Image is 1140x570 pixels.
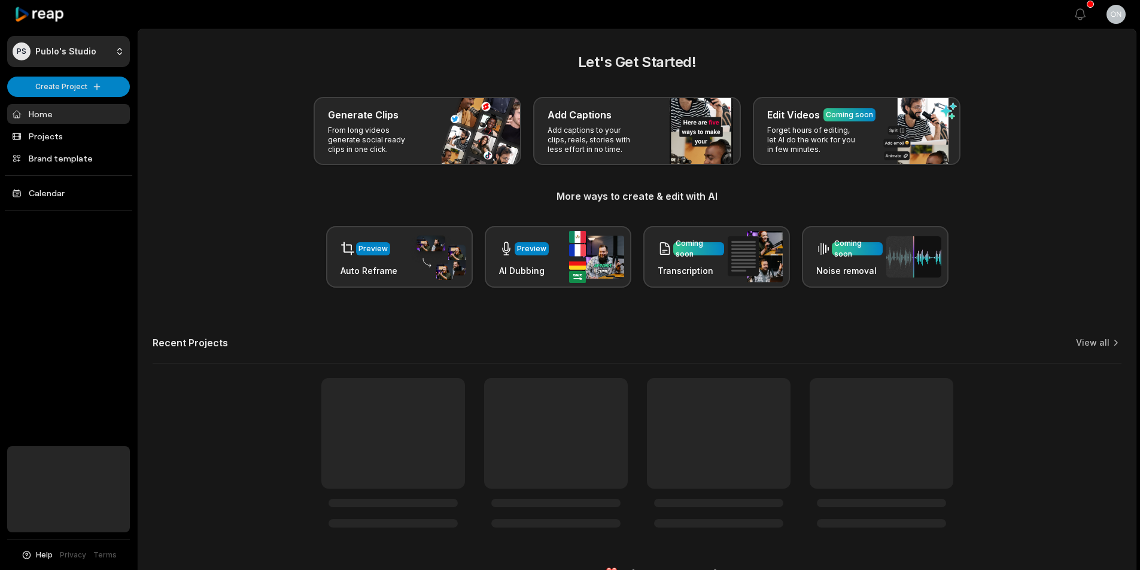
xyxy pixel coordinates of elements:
h2: Let's Get Started! [153,51,1121,73]
p: Publo's Studio [35,46,96,57]
p: Add captions to your clips, reels, stories with less effort in no time. [548,126,640,154]
a: View all [1076,337,1109,349]
h3: AI Dubbing [499,264,549,277]
a: Home [7,104,130,124]
div: PS [13,42,31,60]
h3: Auto Reframe [341,264,397,277]
p: From long videos generate social ready clips in one click. [328,126,421,154]
p: Forget hours of editing, let AI do the work for you in few minutes. [767,126,860,154]
a: Privacy [60,550,86,560]
a: Projects [7,126,130,146]
div: Preview [517,243,546,254]
button: Help [21,550,53,560]
div: Coming soon [826,109,873,120]
h2: Recent Projects [153,337,228,349]
div: Coming soon [676,238,722,260]
h3: Edit Videos [767,108,820,122]
span: Help [36,550,53,560]
img: ai_dubbing.png [569,231,624,283]
h3: Generate Clips [328,108,399,122]
img: noise_removal.png [886,236,941,278]
a: Terms [93,550,117,560]
div: Preview [358,243,388,254]
h3: Add Captions [548,108,612,122]
a: Brand template [7,148,130,168]
h3: Transcription [658,264,724,277]
h3: More ways to create & edit with AI [153,189,1121,203]
button: Create Project [7,77,130,97]
a: Calendar [7,183,130,203]
h3: Noise removal [816,264,883,277]
div: Coming soon [834,238,880,260]
img: transcription.png [728,231,783,282]
img: auto_reframe.png [411,234,466,281]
